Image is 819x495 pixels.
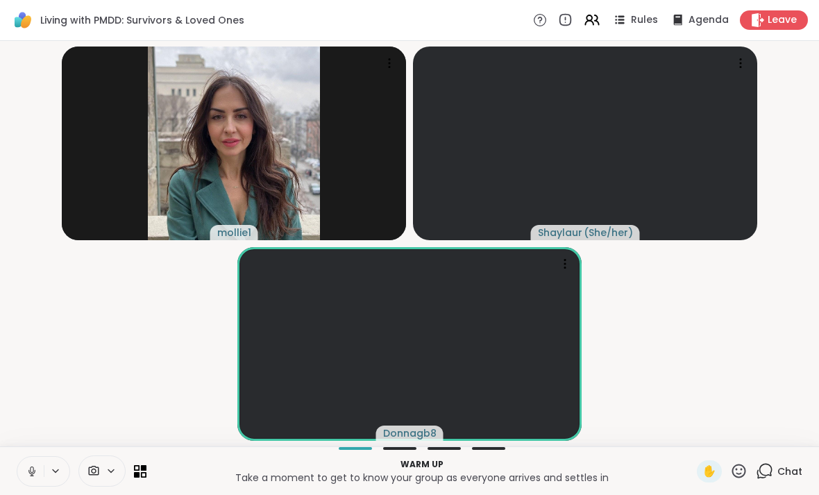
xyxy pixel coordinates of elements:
[777,464,802,478] span: Chat
[538,226,582,240] span: Shaylaur
[702,463,716,480] span: ✋
[217,226,251,240] span: mollie1
[768,13,797,27] span: Leave
[155,471,689,485] p: Take a moment to get to know your group as everyone arrives and settles in
[148,47,320,240] img: mollie1
[689,13,729,27] span: Agenda
[11,8,35,32] img: ShareWell Logomark
[155,458,689,471] p: Warm up
[383,426,437,440] span: Donnagb8
[40,13,244,27] span: Living with PMDD: Survivors & Loved Ones
[584,226,633,240] span: ( She/her )
[631,13,658,27] span: Rules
